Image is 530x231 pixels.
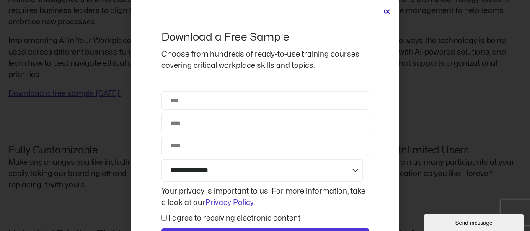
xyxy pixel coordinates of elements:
a: Privacy Policy [205,199,254,206]
a: Close [385,8,391,15]
iframe: chat widget [424,213,526,231]
p: Choose from hundreds of ready-to-use training courses covering critical workplace skills and topics. [161,49,369,71]
label: I agree to receiving electronic content [168,215,300,222]
h2: Download a Free Sample [161,30,369,44]
div: Your privacy is important to us. For more information, take a look at our . [159,186,371,208]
